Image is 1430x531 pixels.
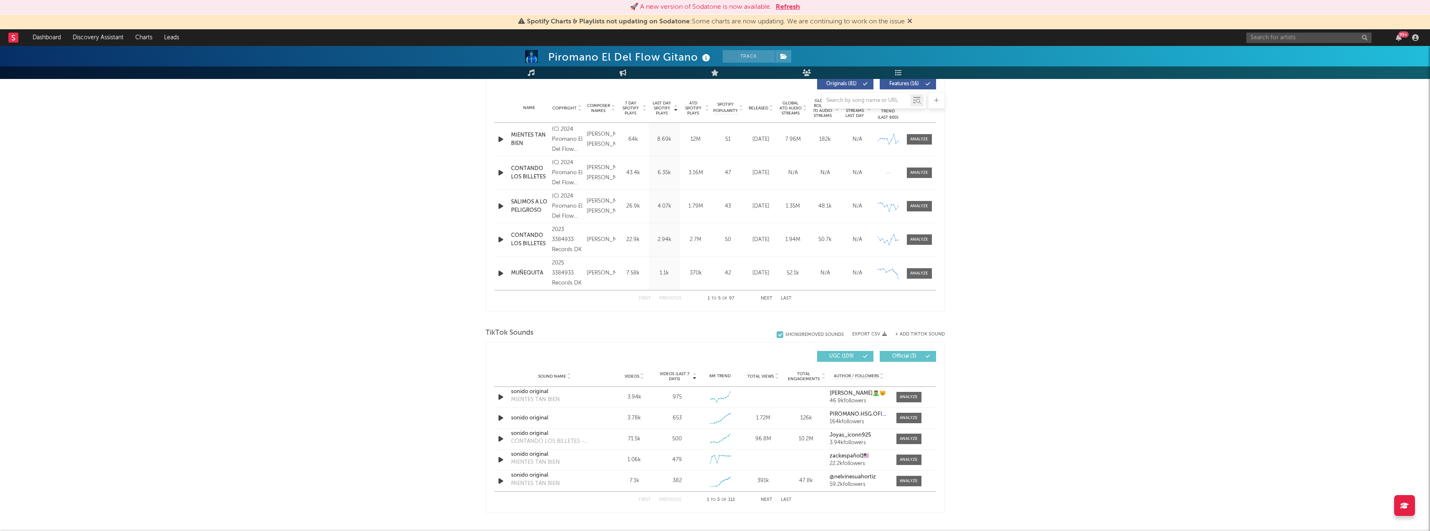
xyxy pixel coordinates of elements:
[552,124,582,155] div: (C) 2024 Piromano El Del Flow Gitano under exclusive license to BZR Music LLC.
[779,202,807,211] div: 1.35M
[843,135,871,144] div: N/A
[811,269,839,277] div: N/A
[907,18,912,25] span: Dismiss
[811,135,839,144] div: 182k
[511,131,548,147] a: MIENTES TAN BIEN
[552,191,582,221] div: (C) 2024 Piromano El Del Flow Gitano under exclusive license to BZR Music LLC.
[830,474,888,480] a: @nelvinesuahortiz
[822,97,910,104] input: Search by song name or URL
[1396,34,1402,41] button: 99+
[620,269,647,277] div: 7.58k
[698,495,744,505] div: 1 5 112
[538,374,566,379] span: Sound Name
[787,435,825,443] div: 10.2M
[817,79,873,89] button: Originals(81)
[615,393,654,401] div: 3.94k
[651,135,678,144] div: 8.69k
[781,296,792,301] button: Last
[673,414,682,422] div: 653
[885,354,924,359] span: Official ( 3 )
[620,236,647,244] div: 22.9k
[761,498,772,502] button: Next
[511,198,548,214] a: SALIMOS A LO PELIGROSO
[830,391,886,396] strong: [PERSON_NAME]🧟‍♂️😾
[511,269,548,277] a: MUÑEQUITA
[511,480,560,488] div: MIENTES TAN BIEN
[830,440,888,446] div: 3.94k followers
[672,456,682,464] div: 479
[714,236,743,244] div: 50
[885,81,924,86] span: Features ( 16 )
[682,169,709,177] div: 3.16M
[830,432,871,438] strong: Joyas_iconn925
[698,294,744,304] div: 1 5 97
[744,414,782,422] div: 1.72M
[615,477,654,485] div: 7.1k
[830,482,888,488] div: 59.2k followers
[651,269,678,277] div: 1.1k
[620,202,647,211] div: 26.9k
[548,50,712,64] div: Piromano El Del Flow Gitano
[830,453,888,459] a: zackespañol1🇺🇸
[779,269,807,277] div: 52.1k
[779,236,807,244] div: 1.94M
[672,435,682,443] div: 500
[682,236,709,244] div: 2.7M
[744,477,782,485] div: 391k
[747,374,774,379] span: Total Views
[511,388,598,396] a: sonido original
[639,498,651,502] button: First
[625,374,639,379] span: Videos
[711,297,716,300] span: to
[834,373,879,379] span: Author / Followers
[1398,31,1409,38] div: 99 +
[852,332,887,337] button: Export CSV
[761,296,772,301] button: Next
[747,169,775,177] div: [DATE]
[651,202,678,211] div: 4.07k
[639,296,651,301] button: First
[830,453,869,459] strong: zackespañol1🇺🇸
[830,412,894,417] strong: PIROMANO.HSG.OFICIAL
[620,135,647,144] div: 64k
[747,135,775,144] div: [DATE]
[587,235,615,245] div: [PERSON_NAME]
[129,29,158,46] a: Charts
[880,79,936,89] button: Features(16)
[158,29,185,46] a: Leads
[651,236,678,244] div: 2.94k
[511,429,598,438] div: sonido original
[486,328,534,338] span: TikTok Sounds
[511,458,560,467] div: MIENTES TAN BIEN
[682,202,709,211] div: 1.79M
[511,165,548,181] a: CONTANDO LOS BILLETES
[714,169,743,177] div: 47
[830,432,888,438] a: Joyas_iconn925
[843,169,871,177] div: N/A
[895,332,945,337] button: + Add TikTok Sound
[587,196,615,216] div: [PERSON_NAME] [PERSON_NAME]
[511,450,598,459] a: sonido original
[781,498,792,502] button: Last
[787,477,825,485] div: 47.8k
[615,414,654,422] div: 3.78k
[811,169,839,177] div: N/A
[830,412,888,417] a: PIROMANO.HSG.OFICIAL
[67,29,129,46] a: Discovery Assistant
[721,498,726,502] span: of
[843,236,871,244] div: N/A
[843,202,871,211] div: N/A
[823,81,861,86] span: Originals ( 81 )
[511,437,598,446] div: CONTANDO LOS BILLETES - remix
[887,332,945,337] button: + Add TikTok Sound
[511,231,548,248] div: CONTANDO LOS BILLETES
[673,477,682,485] div: 382
[880,351,936,362] button: Official(3)
[511,414,598,422] a: sonido original
[587,268,615,278] div: [PERSON_NAME]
